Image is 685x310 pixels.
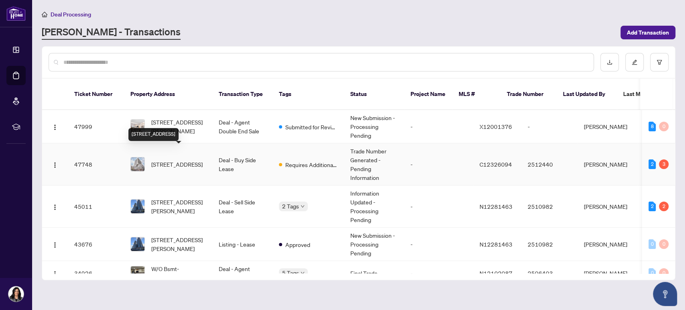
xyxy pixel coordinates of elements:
img: Logo [52,124,58,131]
div: 0 [648,268,656,278]
div: 3 [659,159,669,169]
button: Logo [49,238,61,251]
td: 47999 [68,110,124,143]
button: edit [625,53,644,71]
img: thumbnail-img [131,157,144,171]
div: 8 [648,122,656,131]
span: [STREET_ADDRESS][PERSON_NAME] [151,198,206,215]
div: 2 [648,202,656,211]
span: Approved [285,240,310,249]
img: thumbnail-img [131,237,144,251]
td: Deal - Agent Double End Lease [212,261,272,286]
td: 43676 [68,228,124,261]
img: thumbnail-img [131,266,144,280]
td: - [404,261,473,286]
button: Logo [49,120,61,133]
td: Deal - Agent Double End Sale [212,110,272,143]
th: Ticket Number [68,79,124,110]
span: Add Transaction [627,26,669,39]
td: 34926 [68,261,124,286]
div: 2 [659,202,669,211]
span: W/O Bsmt-[STREET_ADDRESS][PERSON_NAME] [151,264,206,282]
td: Trade Number Generated - Pending Information [344,143,404,186]
span: edit [632,59,637,65]
td: Information Updated - Processing Pending [344,186,404,228]
span: down [301,204,305,208]
span: download [607,59,612,65]
td: 47748 [68,143,124,186]
td: - [404,228,473,261]
img: Logo [52,162,58,168]
span: Submitted for Review [285,122,337,131]
div: 2 [648,159,656,169]
td: Listing - Lease [212,228,272,261]
button: Logo [49,158,61,171]
span: [STREET_ADDRESS][PERSON_NAME] [151,235,206,253]
span: Last Modified Date [623,90,672,98]
td: New Submission - Processing Pending [344,228,404,261]
span: Requires Additional Docs [285,160,337,169]
button: filter [650,53,669,71]
td: 2512440 [521,143,577,186]
img: thumbnail-img [131,120,144,133]
th: Property Address [124,79,212,110]
div: 0 [659,122,669,131]
button: Add Transaction [620,26,675,39]
td: [PERSON_NAME] [577,228,638,261]
th: MLS # [452,79,500,110]
td: [PERSON_NAME] [577,261,638,286]
td: 2506403 [521,261,577,286]
td: Deal - Buy Side Lease [212,143,272,186]
span: N12281463 [480,241,512,248]
th: Tags [272,79,344,110]
button: Logo [49,200,61,213]
div: 0 [659,239,669,249]
th: Trade Number [500,79,557,110]
span: home [42,12,47,17]
td: [PERSON_NAME] [577,143,638,186]
img: Logo [52,204,58,210]
span: Deal Processing [51,11,91,18]
img: logo [6,6,26,21]
td: Deal - Sell Side Lease [212,186,272,228]
span: [STREET_ADDRESS] [151,160,203,169]
span: 2 Tags [282,202,299,211]
th: Last Updated By [557,79,617,110]
td: 2510982 [521,228,577,261]
th: Transaction Type [212,79,272,110]
span: 5 Tags [282,268,299,277]
td: - [521,110,577,143]
span: X12001376 [480,123,512,130]
td: - [404,110,473,143]
span: N12102087 [480,269,512,277]
td: 2510982 [521,186,577,228]
img: Logo [52,271,58,277]
img: thumbnail-img [131,200,144,213]
div: 0 [659,268,669,278]
td: [PERSON_NAME] [577,186,638,228]
th: Status [344,79,404,110]
span: C12326094 [480,161,512,168]
td: 45011 [68,186,124,228]
span: filter [657,59,662,65]
td: [PERSON_NAME] [577,110,638,143]
img: Logo [52,242,58,248]
th: Project Name [404,79,452,110]
img: Profile Icon [8,286,24,302]
span: N12281463 [480,203,512,210]
div: [STREET_ADDRESS] [128,128,179,141]
span: down [301,271,305,275]
td: - [404,186,473,228]
button: download [600,53,619,71]
a: [PERSON_NAME] - Transactions [42,25,181,40]
span: [STREET_ADDRESS][PERSON_NAME] [151,118,206,135]
div: 0 [648,239,656,249]
td: Final Trade [344,261,404,286]
button: Open asap [653,282,677,306]
button: Logo [49,267,61,279]
td: New Submission - Processing Pending [344,110,404,143]
td: - [404,143,473,186]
